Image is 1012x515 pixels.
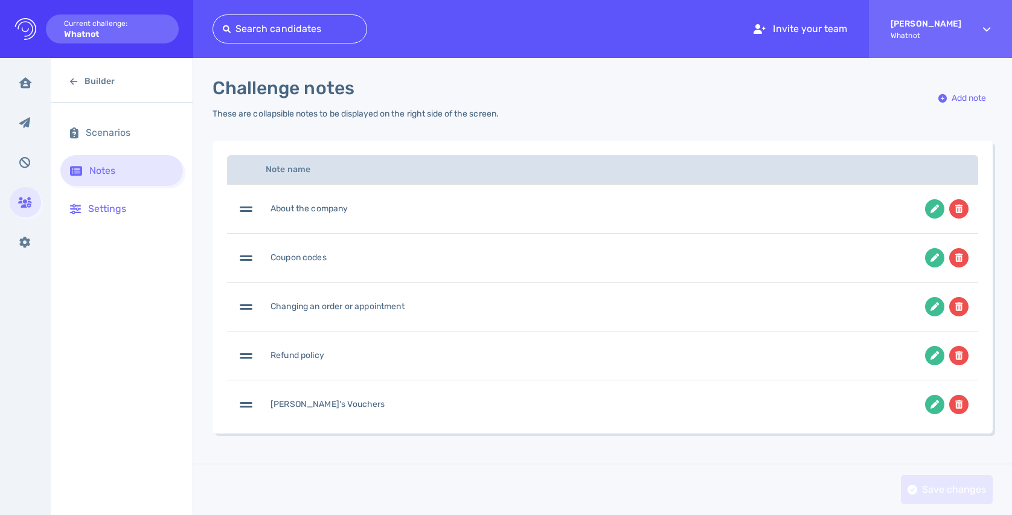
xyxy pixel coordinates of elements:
div: Settings [88,203,173,214]
div: Changing an order or appointment [237,297,802,316]
div: Scenarios [86,127,173,138]
span: Whatnot [891,31,961,40]
button: Add note [932,84,993,113]
div: These are collapsible notes to be displayed on the right side of the screen. [213,109,499,119]
div: Add note [932,85,992,112]
strong: [PERSON_NAME] [891,19,961,29]
div: Save changes [902,476,992,504]
div: Notes [89,165,173,176]
div: [PERSON_NAME]'s Vouchers [237,395,802,414]
button: Save changes [901,475,993,504]
div: Builder [51,60,193,103]
h1: Challenge notes [213,77,354,99]
div: About the company [237,199,802,219]
div: Refund policy [237,346,802,365]
th: Note name [227,155,812,185]
div: Coupon codes [237,248,802,267]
